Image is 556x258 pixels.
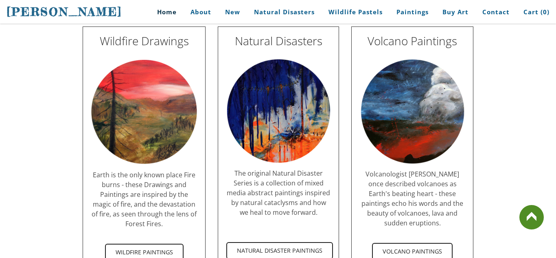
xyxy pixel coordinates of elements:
span: The original Natural Disaster Series is a collection of mixed media abstract paintings inspired b... [227,169,330,217]
a: Natural Disasters [248,3,321,21]
a: Cart (0) [517,3,549,21]
a: [PERSON_NAME] [7,4,122,20]
a: Home [145,3,183,21]
span: [PERSON_NAME] [7,5,122,19]
h2: Natural Disasters [226,35,331,46]
a: New [219,3,246,21]
a: Contact [476,3,516,21]
h2: Wildfire Drawings [91,35,197,46]
span: Earth is the only known place Fire burns - these Drawings and Paintings are inspired by the magic... [92,170,197,228]
div: ​ [91,170,197,229]
img: Natural Disasters by Stephanie Peters [226,59,331,163]
h2: Volcano Paintings [360,35,465,46]
div: ​ [360,169,465,228]
a: Wildlife Pastels [322,3,389,21]
a: About [184,3,217,21]
img: Volcanoes by Stephanie Peters [360,59,465,164]
span: Volcanologist [PERSON_NAME] once described volcanoes as Earth's beating heart - these paintings e... [361,170,463,227]
a: Paintings [390,3,435,21]
span: 0 [543,8,547,16]
img: Wildfires by Stephanie Peters [91,59,197,165]
a: Buy Art [436,3,475,21]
